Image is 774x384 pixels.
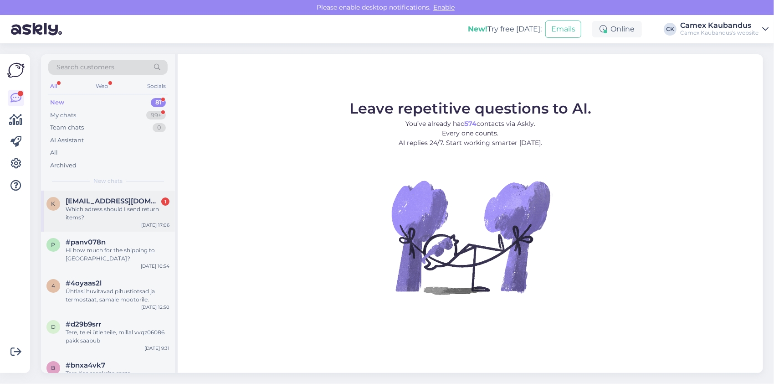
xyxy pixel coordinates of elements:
[50,98,64,107] div: New
[145,80,168,92] div: Socials
[66,287,169,304] div: Ühtlasi huvitavad pihustiotsad ja termostaat, samale mootorile.
[66,238,106,246] span: #panv078n
[680,22,769,36] a: Camex KaubandusCamex Kaubandus's website
[151,98,166,107] div: 81
[389,155,553,319] img: No Chat active
[51,323,56,330] span: d
[161,197,169,206] div: 1
[51,241,56,248] span: p
[50,161,77,170] div: Archived
[56,62,114,72] span: Search customers
[66,279,102,287] span: #4oyaas2l
[7,62,25,79] img: Askly Logo
[94,80,110,92] div: Web
[66,205,169,222] div: Which adress should I send return items?
[50,136,84,145] div: AI Assistant
[50,111,76,120] div: My chats
[465,119,477,128] b: 574
[153,123,166,132] div: 0
[66,328,169,345] div: Tere, te ei ütle teile, millal vvqz06086 pakk saabub
[66,361,105,369] span: #bnxa4vk7
[664,23,677,36] div: CK
[141,263,169,270] div: [DATE] 10:54
[50,148,58,157] div: All
[146,111,166,120] div: 99+
[66,246,169,263] div: Hi how much for the shipping to [GEOGRAPHIC_DATA]?
[144,345,169,352] div: [DATE] 9:31
[93,177,123,185] span: New chats
[468,25,487,33] b: New!
[51,282,55,289] span: 4
[50,123,84,132] div: Team chats
[51,364,56,371] span: b
[592,21,642,37] div: Online
[680,22,759,29] div: Camex Kaubandus
[680,29,759,36] div: Camex Kaubandus's website
[349,119,591,148] p: You’ve already had contacts via Askly. Every one counts. AI replies 24/7. Start working smarter [...
[48,80,59,92] div: All
[431,3,457,11] span: Enable
[66,320,101,328] span: #d29b9srr
[141,222,169,228] div: [DATE] 17:06
[51,200,56,207] span: k
[468,24,542,35] div: Try free [DATE]:
[349,99,591,117] span: Leave repetitive questions to AI.
[141,304,169,311] div: [DATE] 12:50
[66,197,160,205] span: kalvis.lusis@gmail.com
[545,21,581,38] button: Emails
